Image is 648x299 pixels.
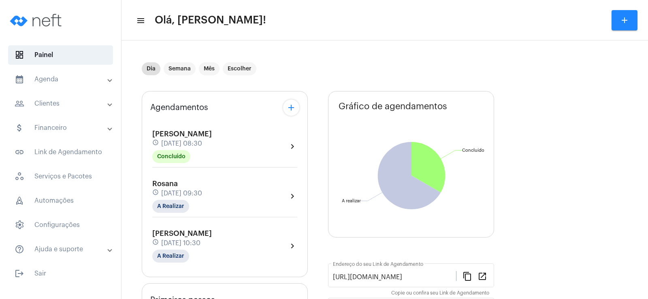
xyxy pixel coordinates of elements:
mat-panel-title: Financeiro [15,123,108,133]
img: logo-neft-novo-2.png [6,4,67,36]
span: Agendamentos [150,103,208,112]
span: Configurações [8,215,113,235]
span: Automações [8,191,113,210]
mat-expansion-panel-header: sidenav iconAgenda [5,70,121,89]
mat-icon: sidenav icon [15,244,24,254]
span: sidenav icon [15,172,24,181]
span: Serviços e Pacotes [8,167,113,186]
mat-icon: add [286,103,296,112]
mat-chip: A Realizar [152,250,189,263]
mat-expansion-panel-header: sidenav iconClientes [5,94,121,113]
text: A realizar [342,199,361,203]
mat-expansion-panel-header: sidenav iconAjuda e suporte [5,240,121,259]
mat-chip: Dia [142,62,160,75]
mat-icon: open_in_new [477,271,487,281]
mat-icon: add [620,15,629,25]
span: [DATE] 10:30 [161,240,200,247]
mat-chip: Concluído [152,150,190,163]
mat-icon: sidenav icon [15,123,24,133]
mat-chip: Semana [164,62,196,75]
mat-chip: Escolher [223,62,256,75]
span: [PERSON_NAME] [152,130,212,138]
mat-expansion-panel-header: sidenav iconFinanceiro [5,118,121,138]
mat-panel-title: Agenda [15,74,108,84]
mat-icon: content_copy [463,271,472,281]
mat-icon: schedule [152,139,160,148]
span: [PERSON_NAME] [152,230,212,237]
mat-panel-title: Clientes [15,99,108,108]
mat-icon: schedule [152,239,160,248]
span: [DATE] 09:30 [161,190,202,197]
span: Olá, [PERSON_NAME]! [155,14,266,27]
mat-icon: chevron_right [288,191,297,201]
input: Link [333,274,456,281]
mat-icon: chevron_right [288,142,297,151]
span: Painel [8,45,113,65]
mat-icon: sidenav icon [15,269,24,278]
mat-chip: A Realizar [152,200,189,213]
span: sidenav icon [15,196,24,206]
mat-panel-title: Ajuda e suporte [15,244,108,254]
mat-icon: chevron_right [288,241,297,251]
mat-icon: sidenav icon [15,147,24,157]
span: sidenav icon [15,50,24,60]
mat-icon: sidenav icon [136,16,144,25]
span: Rosana [152,180,178,187]
span: Sair [8,264,113,283]
span: Link de Agendamento [8,142,113,162]
mat-icon: sidenav icon [15,74,24,84]
text: Concluído [462,148,484,153]
span: sidenav icon [15,220,24,230]
span: Gráfico de agendamentos [339,102,447,111]
mat-icon: sidenav icon [15,99,24,108]
mat-chip: Mês [199,62,220,75]
mat-hint: Copie ou confira seu Link de Agendamento [391,291,489,296]
mat-icon: schedule [152,189,160,198]
span: [DATE] 08:30 [161,140,202,147]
